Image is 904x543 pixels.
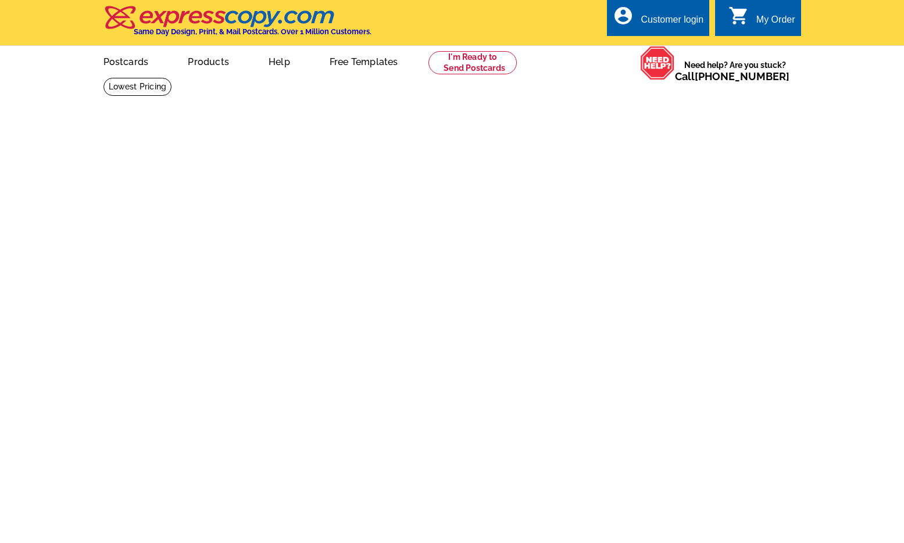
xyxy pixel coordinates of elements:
a: Same Day Design, Print, & Mail Postcards. Over 1 Million Customers. [103,14,371,36]
a: Help [250,47,309,74]
div: My Order [756,15,795,31]
a: shopping_cart My Order [728,13,795,27]
div: Customer login [641,15,703,31]
img: help [640,46,675,80]
h4: Same Day Design, Print, & Mail Postcards. Over 1 Million Customers. [134,27,371,36]
a: Free Templates [311,47,417,74]
a: Postcards [85,47,167,74]
a: account_circle Customer login [613,13,703,27]
a: Products [169,47,248,74]
span: Call [675,70,789,82]
a: [PHONE_NUMBER] [695,70,789,82]
i: shopping_cart [728,5,749,26]
span: Need help? Are you stuck? [675,59,795,82]
i: account_circle [613,5,634,26]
